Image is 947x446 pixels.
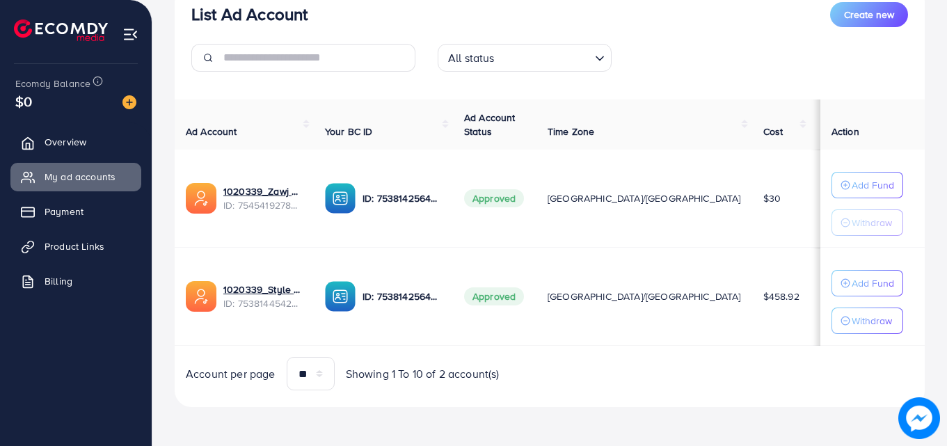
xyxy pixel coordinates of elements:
[548,191,741,205] span: [GEOGRAPHIC_DATA]/[GEOGRAPHIC_DATA]
[10,267,141,295] a: Billing
[325,183,356,214] img: ic-ba-acc.ded83a64.svg
[363,288,442,305] p: ID: 7538142564612849682
[45,135,86,149] span: Overview
[831,308,903,334] button: Withdraw
[45,239,104,253] span: Product Links
[122,26,138,42] img: menu
[45,205,83,218] span: Payment
[325,281,356,312] img: ic-ba-acc.ded83a64.svg
[45,170,116,184] span: My ad accounts
[346,366,500,382] span: Showing 1 To 10 of 2 account(s)
[445,48,498,68] span: All status
[831,270,903,296] button: Add Fund
[186,183,216,214] img: ic-ads-acc.e4c84228.svg
[223,184,303,198] a: 1020339_Zawj Officials_1756805066440
[363,190,442,207] p: ID: 7538142564612849682
[438,44,612,72] div: Search for option
[10,163,141,191] a: My ad accounts
[831,125,859,138] span: Action
[10,128,141,156] a: Overview
[325,125,373,138] span: Your BC ID
[763,125,783,138] span: Cost
[186,366,276,382] span: Account per page
[223,184,303,213] div: <span class='underline'>1020339_Zawj Officials_1756805066440</span></br>7545419278074380306
[499,45,589,68] input: Search for option
[763,289,799,303] span: $458.92
[852,177,894,193] p: Add Fund
[852,275,894,292] p: Add Fund
[14,19,108,41] img: logo
[763,191,781,205] span: $30
[186,125,237,138] span: Ad Account
[223,282,303,296] a: 1020339_Style aura_1755111058702
[830,2,908,27] button: Create new
[464,287,524,305] span: Approved
[122,95,136,109] img: image
[852,214,892,231] p: Withdraw
[223,282,303,311] div: <span class='underline'>1020339_Style aura_1755111058702</span></br>7538144542424301584
[10,198,141,225] a: Payment
[15,91,32,111] span: $0
[186,281,216,312] img: ic-ads-acc.e4c84228.svg
[223,198,303,212] span: ID: 7545419278074380306
[831,172,903,198] button: Add Fund
[898,397,940,439] img: image
[852,312,892,329] p: Withdraw
[464,111,516,138] span: Ad Account Status
[844,8,894,22] span: Create new
[191,4,308,24] h3: List Ad Account
[15,77,90,90] span: Ecomdy Balance
[10,232,141,260] a: Product Links
[831,209,903,236] button: Withdraw
[548,289,741,303] span: [GEOGRAPHIC_DATA]/[GEOGRAPHIC_DATA]
[548,125,594,138] span: Time Zone
[223,296,303,310] span: ID: 7538144542424301584
[45,274,72,288] span: Billing
[464,189,524,207] span: Approved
